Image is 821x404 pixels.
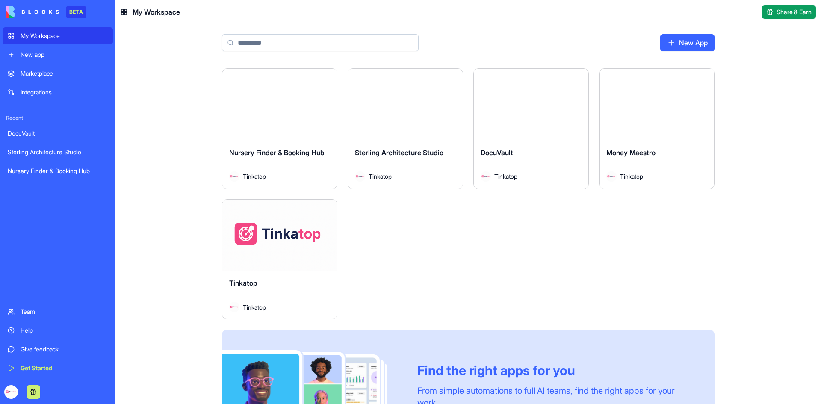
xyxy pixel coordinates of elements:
a: DocuVault [3,125,113,142]
span: DocuVault [481,148,513,157]
img: logo [6,6,59,18]
span: Tinkatop [369,172,392,181]
div: Team [21,307,108,316]
a: BETA [6,6,86,18]
img: Avatar [355,171,365,182]
span: Tinkatop [229,279,257,287]
img: Avatar [606,171,617,182]
span: Tinkatop [494,172,517,181]
div: Give feedback [21,345,108,354]
a: Sterling Architecture Studio [3,144,113,161]
a: My Workspace [3,27,113,44]
span: My Workspace [133,7,180,17]
div: Get Started [21,364,108,372]
a: Nursery Finder & Booking Hub [3,162,113,180]
span: Recent [3,115,113,121]
div: New app [21,50,108,59]
div: Find the right apps for you [417,363,694,378]
img: Avatar [229,302,239,312]
a: Money MaestroAvatarTinkatop [599,68,715,189]
a: Help [3,322,113,339]
span: Share & Earn [777,8,812,16]
span: Nursery Finder & Booking Hub [229,148,325,157]
a: Sterling Architecture StudioAvatarTinkatop [348,68,463,189]
div: Sterling Architecture Studio [8,148,108,156]
a: Nursery Finder & Booking HubAvatarTinkatop [222,68,337,189]
a: New app [3,46,113,63]
img: Avatar [229,171,239,182]
a: Marketplace [3,65,113,82]
div: My Workspace [21,32,108,40]
div: Integrations [21,88,108,97]
a: Integrations [3,84,113,101]
img: Tinkatop_fycgeq.png [4,385,18,399]
span: Tinkatop [243,172,266,181]
div: DocuVault [8,129,108,138]
span: Tinkatop [620,172,643,181]
span: Sterling Architecture Studio [355,148,443,157]
a: DocuVaultAvatarTinkatop [473,68,589,189]
a: Give feedback [3,341,113,358]
a: Get Started [3,360,113,377]
a: Team [3,303,113,320]
div: BETA [66,6,86,18]
span: Money Maestro [606,148,656,157]
span: Tinkatop [243,303,266,312]
div: Marketplace [21,69,108,78]
a: TinkatopAvatarTinkatop [222,199,337,320]
img: Avatar [481,171,491,182]
div: Help [21,326,108,335]
div: Nursery Finder & Booking Hub [8,167,108,175]
a: New App [660,34,715,51]
button: Share & Earn [762,5,816,19]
